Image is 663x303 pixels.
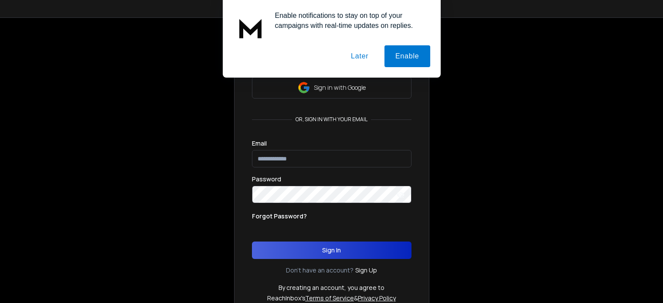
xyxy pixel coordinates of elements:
[252,77,411,99] button: Sign in with Google
[384,45,430,67] button: Enable
[355,266,377,275] a: Sign Up
[358,294,396,302] a: Privacy Policy
[279,283,384,292] p: By creating an account, you agree to
[305,294,354,302] a: Terms of Service
[252,176,281,182] label: Password
[286,266,354,275] p: Don't have an account?
[252,140,267,146] label: Email
[267,294,396,303] p: ReachInbox's &
[252,242,411,259] button: Sign In
[252,212,307,221] p: Forgot Password?
[314,83,366,92] p: Sign in with Google
[292,116,371,123] p: or, sign in with your email
[233,10,268,45] img: notification icon
[340,45,379,67] button: Later
[268,10,430,31] div: Enable notifications to stay on top of your campaigns with real-time updates on replies.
